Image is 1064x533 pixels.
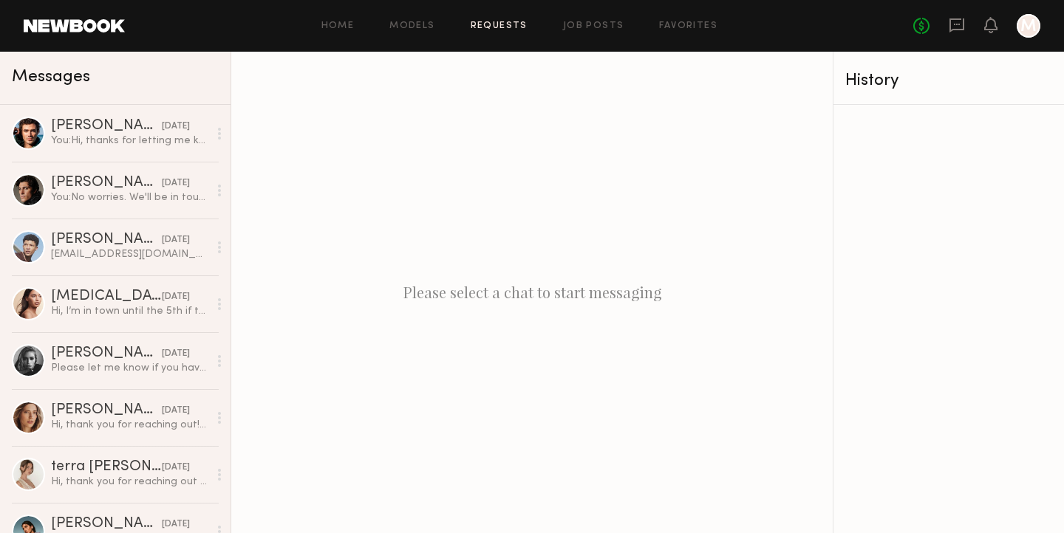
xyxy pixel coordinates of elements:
div: [DATE] [162,461,190,475]
div: [DATE] [162,290,190,304]
div: [PERSON_NAME] [51,517,162,532]
div: [PERSON_NAME] [51,233,162,247]
div: [DATE] [162,233,190,247]
div: [DATE] [162,404,190,418]
div: [PERSON_NAME] [51,119,162,134]
div: [DATE] [162,176,190,190]
div: Hi, thank you for reaching out! It will be a pleasure to work with you again! I’m definitely down... [51,418,208,432]
a: Home [321,21,355,31]
div: You: Hi, thanks for letting me know. Totally understand, hopefully we can work together in the fu... [51,134,208,148]
div: You: No worries. We'll be in touch for other opportunities. [51,190,208,204]
div: terra [PERSON_NAME] [51,460,162,475]
div: [DATE] [162,517,190,532]
div: Please let me know if you have any questions for me in the meantime ❤️ [51,361,208,375]
a: Requests [471,21,528,31]
div: [PERSON_NAME] [51,176,162,190]
a: Models [389,21,434,31]
div: History [845,72,1052,89]
div: [PERSON_NAME] [51,403,162,418]
div: [EMAIL_ADDRESS][DOMAIN_NAME] [51,247,208,261]
a: M [1017,14,1040,38]
div: Please select a chat to start messaging [231,52,833,533]
a: Favorites [659,21,717,31]
a: Job Posts [563,21,624,31]
div: [DATE] [162,120,190,134]
div: [DATE] [162,347,190,361]
div: [PERSON_NAME] [51,346,162,361]
div: Hi, I’m in town until the 5th if there’s any jobs available! [51,304,208,318]
span: Messages [12,69,90,86]
div: Hi, thank you for reaching out and considering me for this upcoming shoot. I will respond via ema... [51,475,208,489]
div: [MEDICAL_DATA][PERSON_NAME] [51,289,162,304]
